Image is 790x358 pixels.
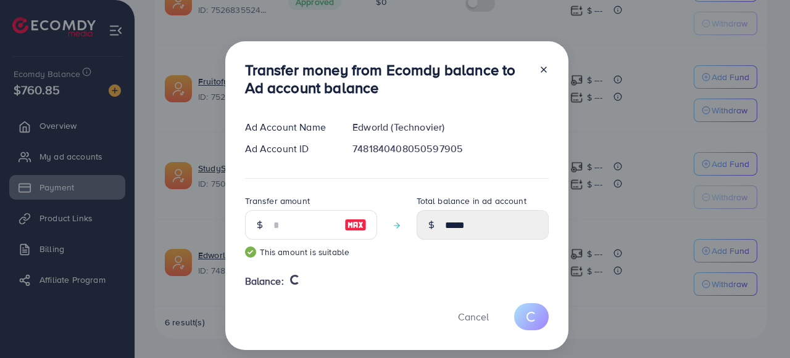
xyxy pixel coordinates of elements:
[235,142,343,156] div: Ad Account ID
[738,303,781,349] iframe: Chat
[245,274,284,288] span: Balance:
[245,246,377,258] small: This amount is suitable
[235,120,343,134] div: Ad Account Name
[443,303,504,330] button: Cancel
[417,195,526,207] label: Total balance in ad account
[245,195,310,207] label: Transfer amount
[343,142,558,156] div: 7481840408050597905
[458,310,489,323] span: Cancel
[245,61,529,97] h3: Transfer money from Ecomdy balance to Ad account balance
[245,246,256,258] img: guide
[344,218,367,232] img: image
[343,120,558,134] div: Edworld (Technovier)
